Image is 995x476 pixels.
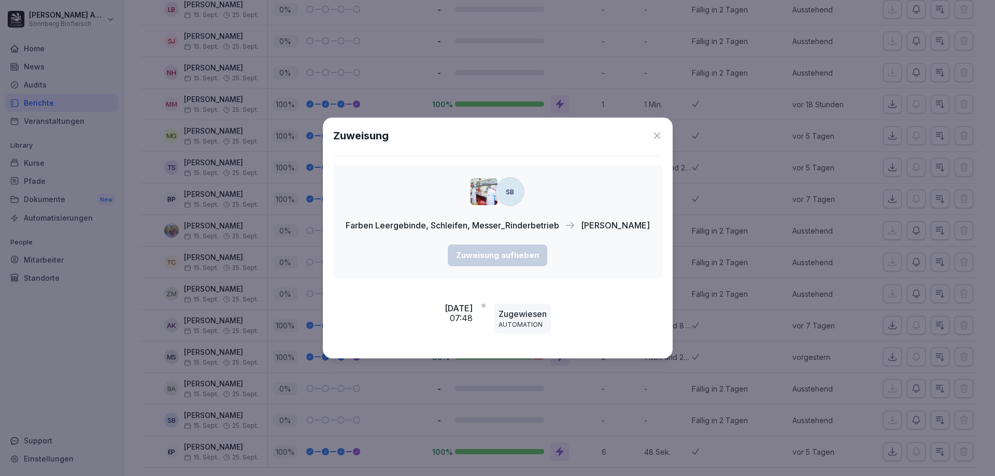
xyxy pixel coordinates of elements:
p: Zugewiesen [499,308,547,320]
div: SB [495,177,524,206]
p: AUTOMATION [499,320,547,329]
p: 07:48 [450,313,473,323]
h1: Zuweisung [333,128,389,143]
p: [PERSON_NAME] [581,219,650,232]
img: k0h6p37rkucdi2nwfcseq2gb.png [471,178,497,205]
button: Zuweisung aufheben [448,244,547,266]
div: Zuweisung aufheben [456,250,539,261]
p: [DATE] [445,304,473,313]
p: Farben Leergebinde, Schleifen, Messer_Rinderbetrieb [346,219,559,232]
